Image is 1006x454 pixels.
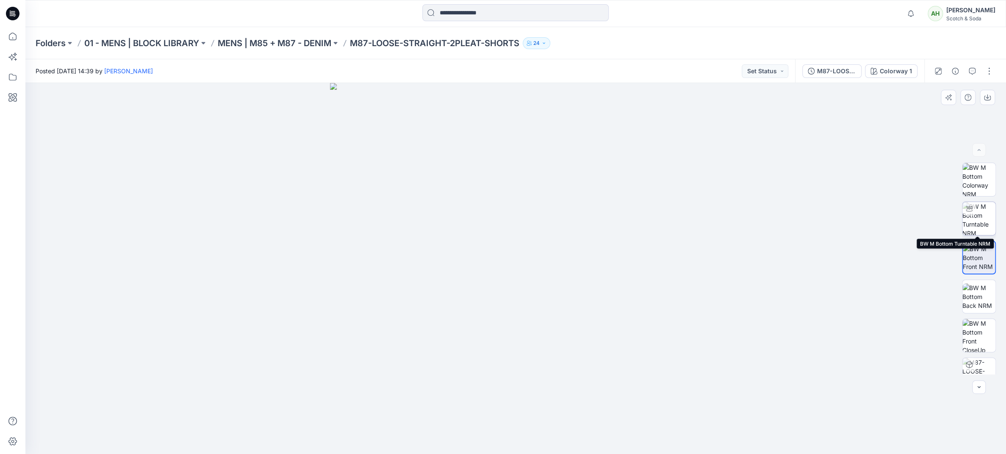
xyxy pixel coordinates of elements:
[946,15,995,22] div: Scotch & Soda
[962,283,995,310] img: BW M Bottom Back NRM
[104,67,153,75] a: [PERSON_NAME]
[865,64,917,78] button: Colorway 1
[928,6,943,21] div: AH
[36,37,66,49] a: Folders
[946,5,995,15] div: [PERSON_NAME]
[330,83,701,454] img: eyJhbGciOiJIUzI1NiIsImtpZCI6IjAiLCJzbHQiOiJzZXMiLCJ0eXAiOiJKV1QifQ.eyJkYXRhIjp7InR5cGUiOiJzdG9yYW...
[523,37,550,49] button: 24
[350,37,519,49] p: M87-LOOSE-STRAIGHT-2PLEAT-SHORTS
[84,37,199,49] a: 01 - MENS | BLOCK LIBRARY
[802,64,862,78] button: M87-LOOSE-STRAIGHT-2PLEAT-SHORTS
[218,37,331,49] a: MENS | M85 + M87 - DENIM
[948,64,962,78] button: Details
[533,39,540,48] p: 24
[962,202,995,235] img: BW M Bottom Turntable NRM
[880,66,912,76] div: Colorway 1
[817,66,856,76] div: M87-LOOSE-STRAIGHT-2PLEAT-SHORTS
[36,66,153,75] span: Posted [DATE] 14:39 by
[963,244,995,271] img: BW M Bottom Front NRM
[962,319,995,352] img: BW M Bottom Front CloseUp NRM
[962,163,995,196] img: BW M Bottom Colorway NRM
[962,358,995,391] img: M87-LOOSE-STRAIGHT-2PLEAT-SHORTS Colorway 1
